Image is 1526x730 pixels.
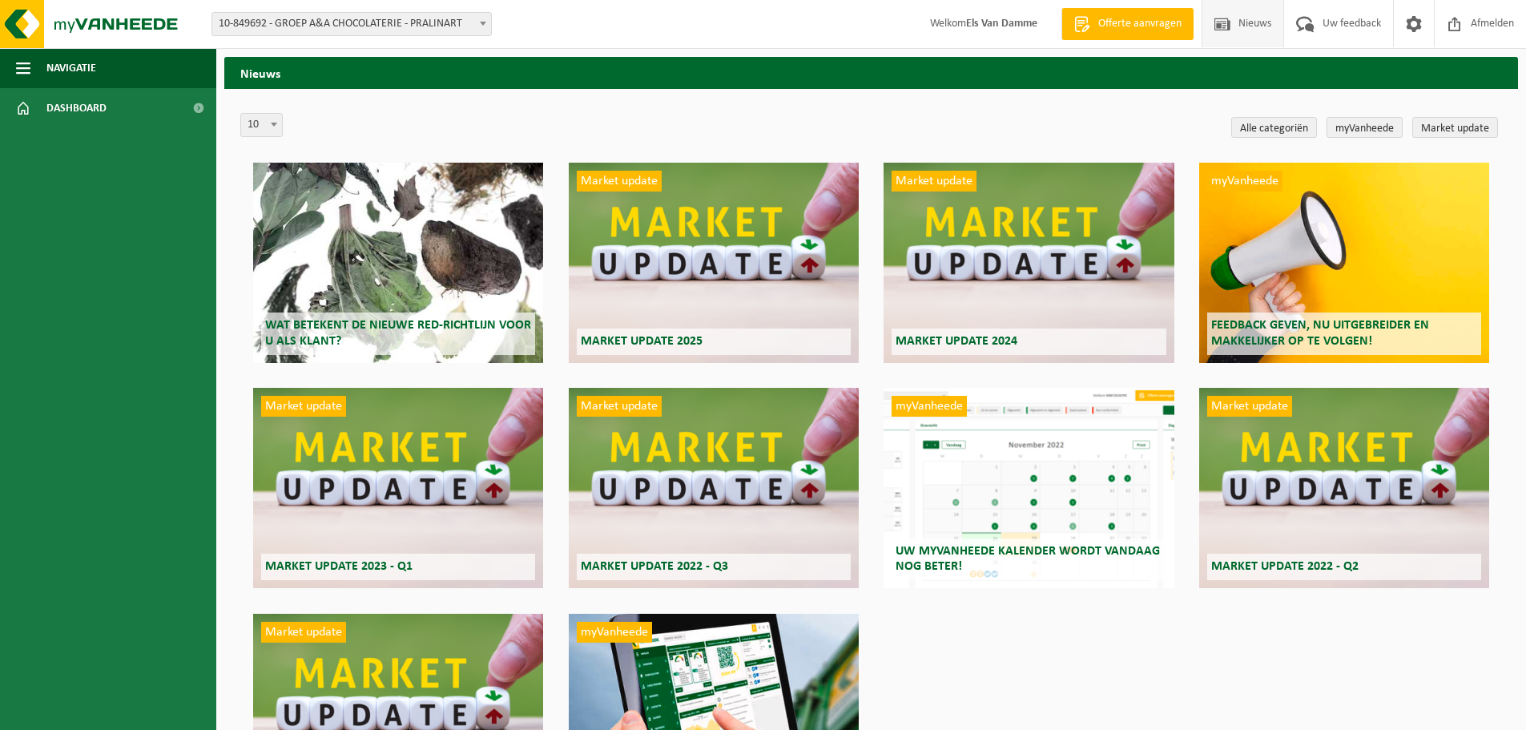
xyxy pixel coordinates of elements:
a: Offerte aanvragen [1061,8,1194,40]
span: Market update [577,171,662,192]
a: myVanheede Uw myVanheede kalender wordt vandaag nog beter! [884,388,1174,588]
span: Market update 2023 - Q1 [265,560,413,573]
span: 10-849692 - GROEP A&A CHOCOLATERIE - PRALINART [211,12,492,36]
span: Market update [577,396,662,417]
span: Market update 2024 [896,335,1017,348]
a: Wat betekent de nieuwe RED-richtlijn voor u als klant? [253,163,543,363]
a: Market update Market update 2025 [569,163,859,363]
a: Market update Market update 2023 - Q1 [253,388,543,588]
a: myVanheede Feedback geven, nu uitgebreider en makkelijker op te volgen! [1199,163,1489,363]
span: Market update 2022 - Q3 [581,560,728,573]
span: Wat betekent de nieuwe RED-richtlijn voor u als klant? [265,319,531,347]
strong: Els Van Damme [966,18,1037,30]
a: Market update Market update 2022 - Q2 [1199,388,1489,588]
h2: Nieuws [224,57,1518,88]
span: 10-849692 - GROEP A&A CHOCOLATERIE - PRALINART [212,13,491,35]
span: myVanheede [577,622,652,643]
span: Feedback geven, nu uitgebreider en makkelijker op te volgen! [1211,319,1429,347]
span: myVanheede [1207,171,1282,192]
a: Market update Market update 2022 - Q3 [569,388,859,588]
span: Offerte aanvragen [1094,16,1186,32]
span: Navigatie [46,48,96,88]
span: myVanheede [892,396,967,417]
a: Market update Market update 2024 [884,163,1174,363]
span: Market update [892,171,976,192]
a: myVanheede [1327,117,1403,138]
span: Uw myVanheede kalender wordt vandaag nog beter! [896,545,1160,573]
span: 10 [241,114,282,136]
span: Market update [261,396,346,417]
span: Market update [1207,396,1292,417]
span: 10 [240,113,283,137]
span: Dashboard [46,88,107,128]
span: Market update 2025 [581,335,703,348]
a: Alle categoriën [1231,117,1317,138]
span: Market update 2022 - Q2 [1211,560,1359,573]
span: Market update [261,622,346,643]
a: Market update [1412,117,1498,138]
